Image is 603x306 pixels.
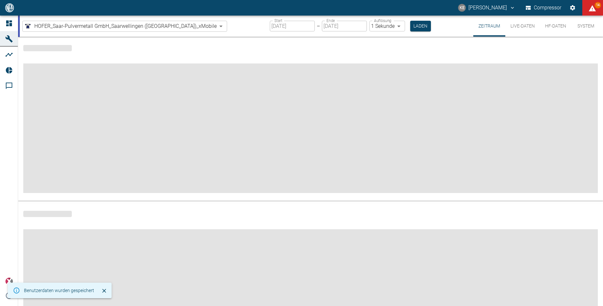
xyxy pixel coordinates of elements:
button: HF-Daten [540,16,571,37]
button: Laden [410,21,431,31]
span: 14 [595,2,601,8]
button: khalid.elmaachour@saar-pulvermetall.de [457,2,516,14]
div: Benutzerdaten wurden gespeichert [24,285,94,296]
button: System [571,16,600,37]
button: Compressor [524,2,563,14]
p: – [317,22,320,30]
button: Einstellungen [567,2,578,14]
input: DD.MM.YYYY [270,21,315,31]
label: Ende [326,18,335,23]
button: Schließen [99,286,109,296]
label: Start [274,18,282,23]
img: logo [5,3,15,12]
button: Live-Daten [505,16,540,37]
label: Auflösung [374,18,391,23]
img: Xplore Logo [5,278,13,285]
span: HOFER_Saar-Pulvermetall GmbH_Saarwellingen ([GEOGRAPHIC_DATA])_xMobile [34,22,217,30]
a: HOFER_Saar-Pulvermetall GmbH_Saarwellingen ([GEOGRAPHIC_DATA])_xMobile [24,22,217,30]
input: DD.MM.YYYY [322,21,367,31]
button: Zeitraum [473,16,505,37]
div: 1 Sekunde [369,21,405,31]
div: KE [458,4,466,12]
